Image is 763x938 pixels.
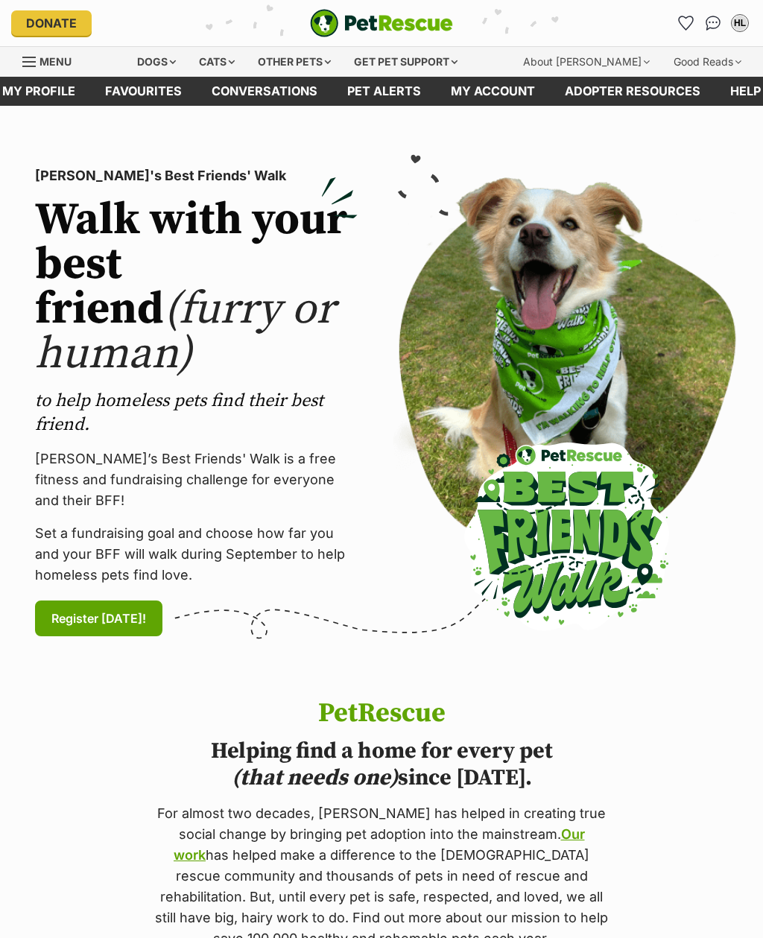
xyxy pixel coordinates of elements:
[343,47,468,77] div: Get pet support
[22,47,82,74] a: Menu
[436,77,550,106] a: My account
[701,11,725,35] a: Conversations
[174,826,585,863] a: Our work
[674,11,698,35] a: Favourites
[35,523,358,586] p: Set a fundraising goal and choose how far you and your BFF will walk during September to help hom...
[35,282,335,382] span: (furry or human)
[332,77,436,106] a: Pet alerts
[706,16,721,31] img: chat-41dd97257d64d25036548639549fe6c8038ab92f7586957e7f3b1b290dea8141.svg
[674,11,752,35] ul: Account quick links
[728,11,752,35] button: My account
[663,47,752,77] div: Good Reads
[232,764,398,792] i: (that needs one)
[39,55,72,68] span: Menu
[550,77,715,106] a: Adopter resources
[35,600,162,636] a: Register [DATE]!
[51,609,146,627] span: Register [DATE]!
[35,449,358,511] p: [PERSON_NAME]’s Best Friends' Walk is a free fitness and fundraising challenge for everyone and t...
[35,165,358,186] p: [PERSON_NAME]'s Best Friends' Walk
[90,77,197,106] a: Favourites
[197,77,332,106] a: conversations
[35,389,358,437] p: to help homeless pets find their best friend.
[247,47,341,77] div: Other pets
[152,699,611,729] h1: PetRescue
[513,47,660,77] div: About [PERSON_NAME]
[152,738,611,791] h2: Helping find a home for every pet since [DATE].
[189,47,245,77] div: Cats
[310,9,453,37] a: PetRescue
[310,9,453,37] img: logo-e224e6f780fb5917bec1dbf3a21bbac754714ae5b6737aabdf751b685950b380.svg
[127,47,186,77] div: Dogs
[11,10,92,36] a: Donate
[35,198,358,377] h2: Walk with your best friend
[732,16,747,31] div: HL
